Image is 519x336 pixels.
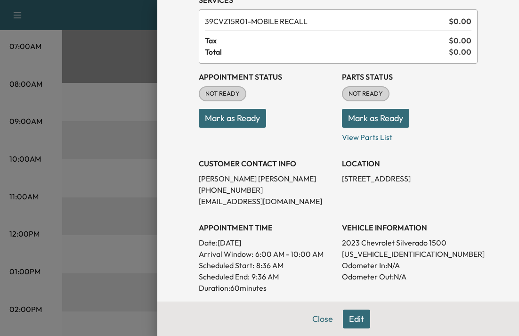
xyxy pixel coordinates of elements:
[199,222,334,233] h3: APPOINTMENT TIME
[251,271,279,282] p: 9:36 AM
[199,196,334,207] p: [EMAIL_ADDRESS][DOMAIN_NAME]
[256,260,284,271] p: 8:36 AM
[200,89,245,98] span: NOT READY
[199,184,334,196] p: [PHONE_NUMBER]
[205,46,449,57] span: Total
[199,158,334,169] h3: CUSTOMER CONTACT INFO
[342,128,478,143] p: View Parts List
[449,46,471,57] span: $ 0.00
[342,260,478,271] p: Odometer In: N/A
[449,16,471,27] span: $ 0.00
[342,158,478,169] h3: LOCATION
[199,271,250,282] p: Scheduled End:
[342,237,478,248] p: 2023 Chevrolet Silverado 1500
[199,248,334,260] p: Arrival Window:
[255,248,324,260] span: 6:00 AM - 10:00 AM
[199,173,334,184] p: [PERSON_NAME] [PERSON_NAME]
[342,222,478,233] h3: VEHICLE INFORMATION
[199,260,254,271] p: Scheduled Start:
[199,237,334,248] p: Date: [DATE]
[342,271,478,282] p: Odometer Out: N/A
[199,282,334,294] p: Duration: 60 minutes
[449,35,471,46] span: $ 0.00
[205,16,445,27] span: MOBILE RECALL
[199,71,334,82] h3: Appointment Status
[343,89,389,98] span: NOT READY
[342,173,478,184] p: [STREET_ADDRESS]
[342,109,409,128] button: Mark as Ready
[342,248,478,260] p: [US_VEHICLE_IDENTIFICATION_NUMBER]
[306,310,339,328] button: Close
[199,109,266,128] button: Mark as Ready
[205,35,449,46] span: Tax
[343,310,370,328] button: Edit
[342,71,478,82] h3: Parts Status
